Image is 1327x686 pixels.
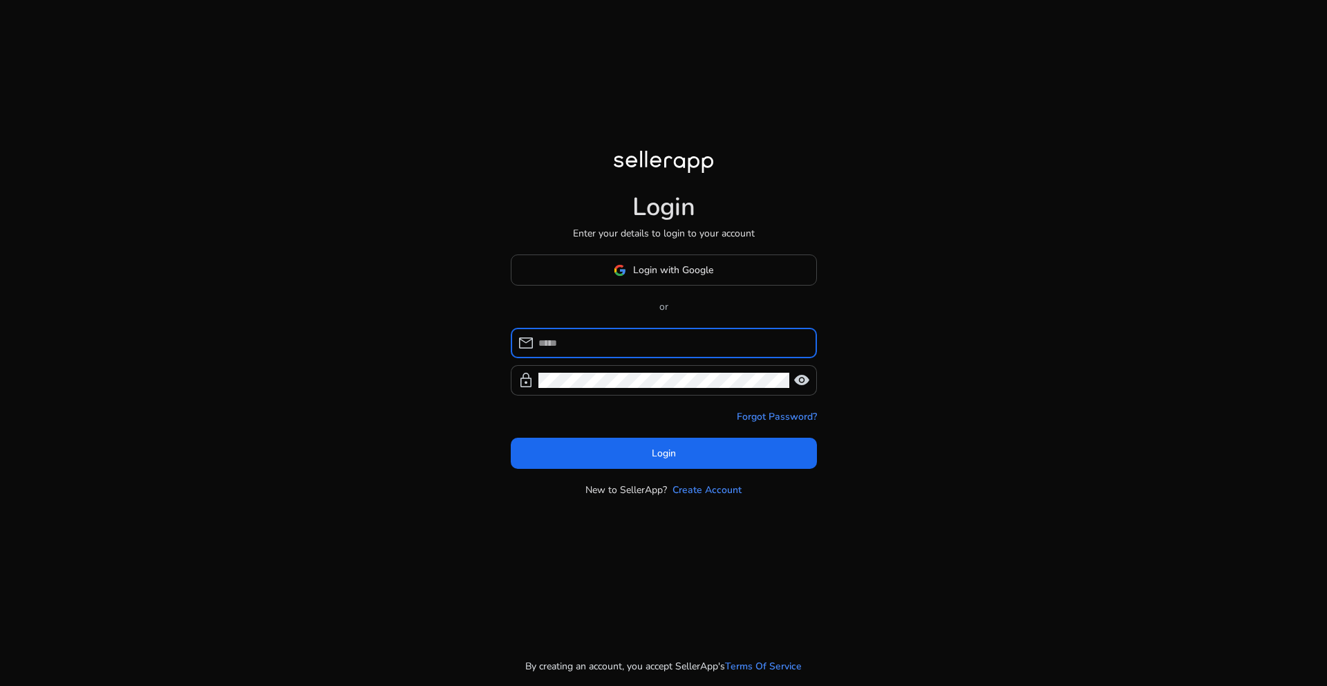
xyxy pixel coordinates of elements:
a: Terms Of Service [725,659,802,674]
p: Enter your details to login to your account [573,226,755,241]
span: visibility [793,372,810,389]
a: Create Account [672,483,742,497]
span: Login [652,446,676,461]
span: Login with Google [633,263,713,277]
p: New to SellerApp? [585,483,667,497]
span: lock [518,372,534,389]
h1: Login [632,192,695,222]
a: Forgot Password? [737,409,817,424]
p: or [511,299,817,314]
button: Login [511,438,817,469]
button: Login with Google [511,254,817,286]
img: google-logo.svg [614,264,626,277]
span: mail [518,335,534,351]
